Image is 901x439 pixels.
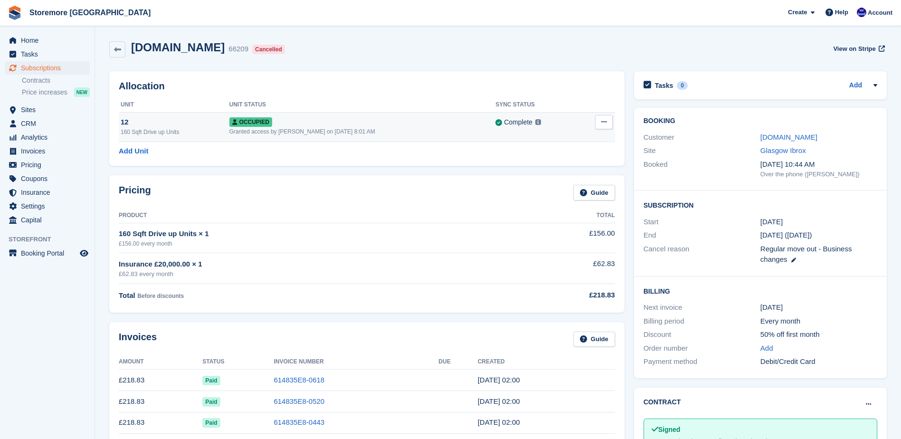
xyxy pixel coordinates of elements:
td: £218.83 [119,391,202,412]
a: Contracts [22,76,90,85]
span: Coupons [21,172,78,185]
span: Paid [202,418,220,428]
td: £156.00 [504,223,615,253]
span: Analytics [21,131,78,144]
img: Angela [857,8,866,17]
span: Insurance [21,186,78,199]
span: Help [835,8,848,17]
h2: [DOMAIN_NAME] [131,41,225,54]
div: £156.00 every month [119,239,504,248]
h2: Subscription [644,200,877,210]
span: Before discounts [137,293,184,299]
h2: Contract [644,397,681,407]
div: Cancel reason [644,244,760,265]
div: Billing period [644,316,760,327]
div: Booked [644,159,760,179]
th: Due [438,354,477,370]
div: Next invoice [644,302,760,313]
a: Storemore [GEOGRAPHIC_DATA] [26,5,154,20]
a: menu [5,247,90,260]
a: menu [5,186,90,199]
a: Preview store [78,248,90,259]
h2: Tasks [655,81,673,90]
span: Invoices [21,144,78,158]
div: Complete [504,117,532,127]
time: 2025-06-18 01:00:24 UTC [478,418,520,426]
span: Settings [21,200,78,213]
h2: Pricing [119,185,151,200]
div: 50% off first month [760,329,877,340]
div: NEW [74,87,90,97]
th: Invoice Number [274,354,438,370]
a: Add [760,343,773,354]
div: 12 [121,117,229,128]
a: menu [5,34,90,47]
td: £62.83 [504,253,615,284]
div: Start [644,217,760,228]
div: End [644,230,760,241]
th: Unit Status [229,97,496,113]
th: Status [202,354,274,370]
a: menu [5,158,90,172]
h2: Booking [644,117,877,125]
span: Tasks [21,48,78,61]
a: menu [5,172,90,185]
span: CRM [21,117,78,130]
span: [DATE] ([DATE]) [760,231,812,239]
a: [DOMAIN_NAME] [760,133,817,141]
span: Subscriptions [21,61,78,75]
a: menu [5,103,90,116]
a: 614835E8-0520 [274,397,324,405]
div: [DATE] [760,302,877,313]
img: stora-icon-8386f47178a22dfd0bd8f6a31ec36ba5ce8667c1dd55bd0f319d3a0aa187defe.svg [8,6,22,20]
span: Booking Portal [21,247,78,260]
th: Total [504,208,615,223]
span: Regular move out - Business changes [760,245,852,264]
div: Discount [644,329,760,340]
a: Price increases NEW [22,87,90,97]
div: Over the phone ([PERSON_NAME]) [760,170,877,179]
th: Unit [119,97,229,113]
div: Site [644,145,760,156]
span: Capital [21,213,78,227]
span: Pricing [21,158,78,172]
a: 614835E8-0443 [274,418,324,426]
a: Add Unit [119,146,148,157]
div: [DATE] 10:44 AM [760,159,877,170]
a: menu [5,131,90,144]
a: menu [5,117,90,130]
span: View on Stripe [833,44,875,54]
span: Price increases [22,88,67,97]
td: £218.83 [119,370,202,391]
span: Account [868,8,892,18]
th: Product [119,208,504,223]
span: Total [119,291,135,299]
div: Cancelled [252,45,285,54]
div: £62.83 every month [119,269,504,279]
div: Debit/Credit Card [760,356,877,367]
span: Storefront [9,235,95,244]
span: Sites [21,103,78,116]
img: icon-info-grey-7440780725fd019a000dd9b08b2336e03edf1995a4989e88bcd33f0948082b44.svg [535,119,541,125]
th: Created [478,354,615,370]
span: Occupied [229,117,272,127]
a: View on Stripe [829,41,887,57]
a: menu [5,144,90,158]
span: Home [21,34,78,47]
th: Amount [119,354,202,370]
a: Glasgow Ibrox [760,146,806,154]
time: 2025-07-18 01:00:36 UTC [478,397,520,405]
div: £218.83 [504,290,615,301]
h2: Allocation [119,81,615,92]
div: 160 Sqft Drive up Units × 1 [119,229,504,239]
div: 0 [677,81,688,90]
div: Insurance £20,000.00 × 1 [119,259,504,270]
th: Sync Status [495,97,579,113]
div: 66209 [228,44,248,55]
div: Customer [644,132,760,143]
a: Guide [573,332,615,347]
div: Every month [760,316,877,327]
div: Granted access by [PERSON_NAME] on [DATE] 8:01 AM [229,127,496,136]
a: menu [5,213,90,227]
time: 2025-08-18 01:00:43 UTC [478,376,520,384]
